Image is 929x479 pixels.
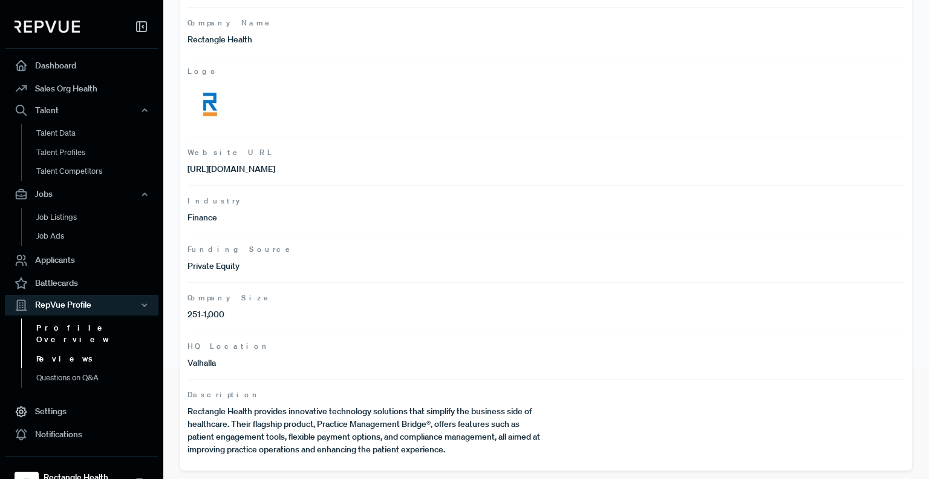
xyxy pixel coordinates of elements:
[187,260,546,273] p: Private Equity
[21,162,175,181] a: Talent Competitors
[5,249,158,272] a: Applicants
[5,184,158,205] button: Jobs
[5,54,158,77] a: Dashboard
[187,357,546,369] p: Valhalla
[21,143,175,162] a: Talent Profiles
[5,272,158,295] a: Battlecards
[187,66,905,77] span: Logo
[15,21,80,33] img: RepVue
[5,400,158,423] a: Settings
[5,423,158,446] a: Notifications
[5,77,158,100] a: Sales Org Health
[21,349,175,369] a: Reviews
[21,124,175,143] a: Talent Data
[5,100,158,121] button: Talent
[187,308,546,321] p: 251-1,000
[187,405,546,456] p: Rectangle Health provides innovative technology solutions that simplify the business side of heal...
[21,226,175,246] a: Job Ads
[187,389,905,400] span: Description
[187,82,233,127] img: Logo
[187,33,546,46] p: Rectangle Health
[21,368,175,388] a: Questions on Q&A
[187,163,546,176] p: [URL][DOMAIN_NAME]
[187,341,905,352] span: HQ Location
[187,292,905,303] span: Company Size
[187,196,905,206] span: Industry
[187,211,546,224] p: Finance
[187,147,905,158] span: Website URL
[5,295,158,315] button: RepVue Profile
[187,244,905,255] span: Funding Source
[21,319,175,349] a: Profile Overview
[187,18,905,28] span: Company Name
[21,208,175,227] a: Job Listings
